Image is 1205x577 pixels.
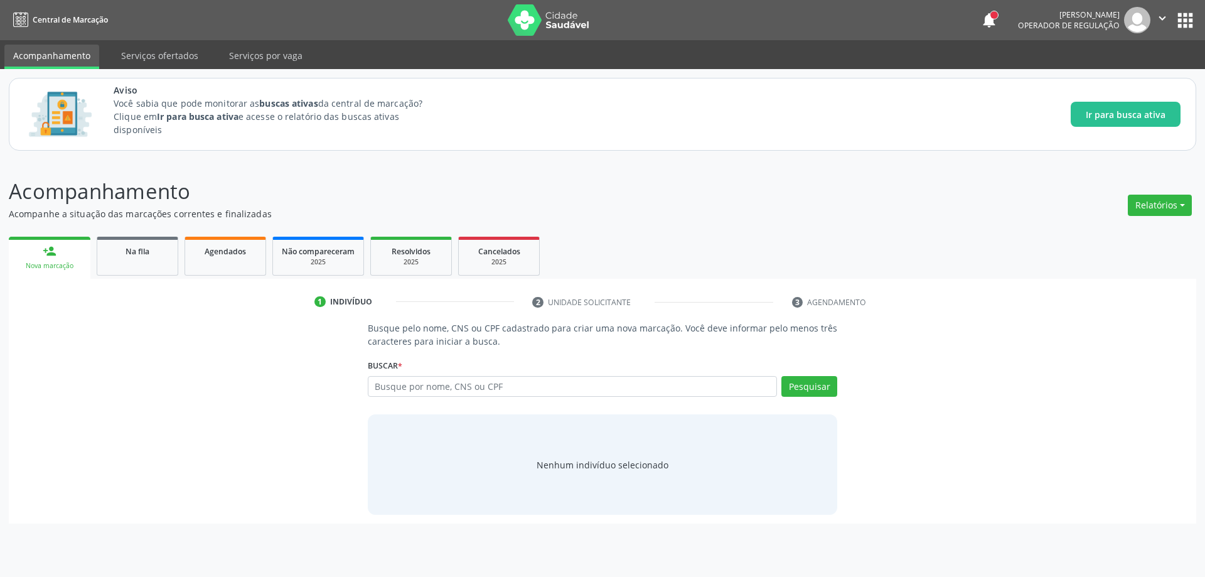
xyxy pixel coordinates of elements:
[9,9,108,30] a: Central de Marcação
[126,246,149,257] span: Na fila
[1128,195,1192,216] button: Relatórios
[1018,9,1120,20] div: [PERSON_NAME]
[1018,20,1120,31] span: Operador de regulação
[205,246,246,257] span: Agendados
[1150,7,1174,33] button: 
[24,86,96,143] img: Imagem de CalloutCard
[781,376,837,397] button: Pesquisar
[1155,11,1169,25] i: 
[33,14,108,25] span: Central de Marcação
[468,257,530,267] div: 2025
[1124,7,1150,33] img: img
[114,97,446,136] p: Você sabia que pode monitorar as da central de marcação? Clique em e acesse o relatório das busca...
[43,244,56,258] div: person_add
[368,357,402,376] label: Buscar
[330,296,372,308] div: Indivíduo
[9,207,840,220] p: Acompanhe a situação das marcações correntes e finalizadas
[1086,108,1165,121] span: Ir para busca ativa
[282,257,355,267] div: 2025
[380,257,442,267] div: 2025
[282,246,355,257] span: Não compareceram
[980,11,998,29] button: notifications
[157,111,238,122] strong: Ir para busca ativa
[9,176,840,207] p: Acompanhamento
[114,84,446,97] span: Aviso
[1071,102,1181,127] button: Ir para busca ativa
[392,246,431,257] span: Resolvidos
[537,458,668,472] div: Nenhum indivíduo selecionado
[368,321,838,348] p: Busque pelo nome, CNS ou CPF cadastrado para criar uma nova marcação. Você deve informar pelo men...
[18,261,82,271] div: Nova marcação
[112,45,207,67] a: Serviços ofertados
[259,97,318,109] strong: buscas ativas
[4,45,99,69] a: Acompanhamento
[220,45,311,67] a: Serviços por vaga
[478,246,520,257] span: Cancelados
[1174,9,1196,31] button: apps
[368,376,778,397] input: Busque por nome, CNS ou CPF
[314,296,326,308] div: 1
